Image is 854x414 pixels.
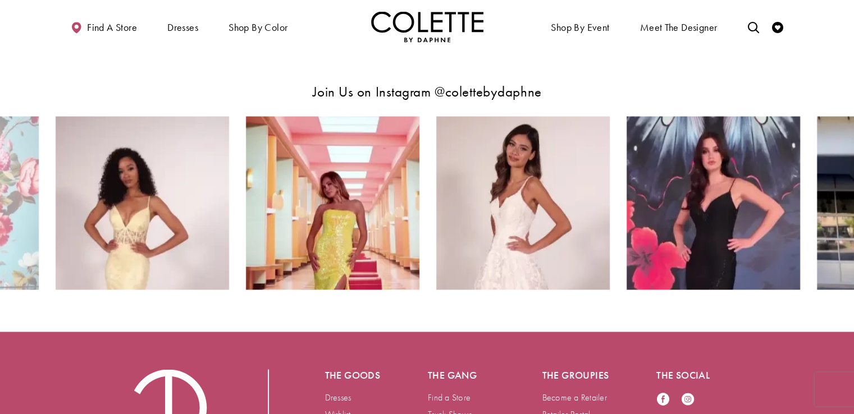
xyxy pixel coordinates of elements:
h5: The gang [428,369,497,380]
h5: The social [656,369,726,380]
a: Check Wishlist [769,11,786,42]
a: Visit our Instagram - Opens in new tab [681,392,695,407]
span: Shop By Event [548,11,612,42]
a: Instagram Feed Action #0 - Opens in new tab [246,116,419,289]
a: Become a Retailer [542,391,607,403]
span: Shop By Event [551,22,609,33]
span: Dresses [165,11,201,42]
a: Instagram Feed Action #0 - Opens in new tab [627,116,800,289]
a: Meet the designer [637,11,720,42]
span: Find a store [87,22,137,33]
a: Visit Home Page [371,11,483,42]
span: Join Us on Instagram [313,82,431,101]
a: Instagram Feed Action #0 - Opens in new tab [436,116,610,289]
a: Find a Store [428,391,471,403]
h5: The goods [325,369,383,380]
a: Visit our Facebook - Opens in new tab [656,392,670,407]
a: Instagram Feed Action #0 - Opens in new tab [56,116,229,289]
a: Toggle search [745,11,761,42]
a: Dresses [325,391,351,403]
span: Shop by color [229,22,287,33]
span: Shop by color [226,11,290,42]
h5: The groupies [542,369,612,380]
span: Meet the designer [640,22,718,33]
img: Colette by Daphne [371,11,483,42]
span: Dresses [167,22,198,33]
a: Find a store [68,11,140,42]
a: Opens in new tab [435,82,542,101]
